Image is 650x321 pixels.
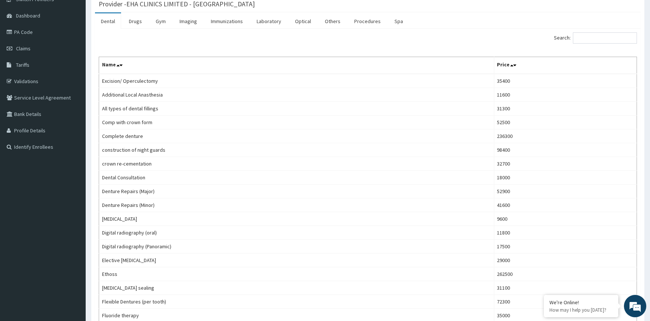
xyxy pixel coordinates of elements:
[494,116,637,129] td: 52500
[494,102,637,116] td: 31300
[319,13,346,29] a: Others
[494,74,637,88] td: 35400
[494,185,637,198] td: 52900
[16,62,29,68] span: Tariffs
[99,212,494,226] td: [MEDICAL_DATA]
[494,295,637,309] td: 72300
[4,204,142,230] textarea: Type your message and hit 'Enter'
[99,57,494,74] th: Name
[348,13,387,29] a: Procedures
[16,45,31,52] span: Claims
[99,157,494,171] td: crown re-cementation
[494,281,637,295] td: 31100
[494,240,637,254] td: 17500
[99,171,494,185] td: Dental Consultation
[494,267,637,281] td: 262500
[99,143,494,157] td: construction of night guards
[549,299,613,306] div: We're Online!
[494,88,637,102] td: 11600
[16,12,40,19] span: Dashboard
[99,74,494,88] td: Excision/ Operculectomy
[549,307,613,313] p: How may I help you today?
[99,281,494,295] td: [MEDICAL_DATA] sealing
[99,129,494,143] td: Complete denture
[174,13,203,29] a: Imaging
[205,13,249,29] a: Immunizations
[99,198,494,212] td: Denture Repairs (Minor)
[251,13,287,29] a: Laboratory
[39,42,125,51] div: Chat with us now
[554,32,637,44] label: Search:
[43,94,103,169] span: We're online!
[573,32,637,44] input: Search:
[389,13,409,29] a: Spa
[99,185,494,198] td: Denture Repairs (Major)
[99,226,494,240] td: Digital radiography (oral)
[494,226,637,240] td: 11800
[14,37,30,56] img: d_794563401_company_1708531726252_794563401
[123,13,148,29] a: Drugs
[95,13,121,29] a: Dental
[494,212,637,226] td: 9600
[494,157,637,171] td: 32700
[494,254,637,267] td: 29000
[289,13,317,29] a: Optical
[99,254,494,267] td: Elective [MEDICAL_DATA]
[99,295,494,309] td: Flexible Dentures (per tooth)
[99,1,255,7] h3: Provider - EHA CLINICS LIMITED - [GEOGRAPHIC_DATA]
[99,267,494,281] td: Ethoss
[99,88,494,102] td: Additional Local Anasthesia
[99,116,494,129] td: Comp with crown form
[99,240,494,254] td: Digital radiography (Panoramic)
[494,143,637,157] td: 98400
[494,129,637,143] td: 236300
[494,198,637,212] td: 41600
[99,102,494,116] td: All types of dental fillings
[494,57,637,74] th: Price
[494,171,637,185] td: 18000
[122,4,140,22] div: Minimize live chat window
[150,13,172,29] a: Gym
